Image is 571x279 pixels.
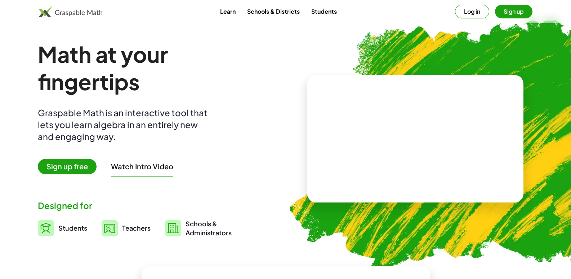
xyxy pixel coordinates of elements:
div: Designed for [38,200,274,212]
span: Schools & Administrators [186,219,232,237]
a: Students [38,219,87,237]
button: Watch Intro Video [111,162,173,171]
img: svg%3e [38,220,54,236]
span: Students [58,224,87,232]
a: Schools & Districts [241,5,305,18]
video: What is this? This is dynamic math notation. Dynamic math notation plays a central role in how Gr... [361,112,469,166]
span: Sign up free [38,159,97,174]
h1: Math at your fingertips [38,40,267,95]
div: Graspable Math is an interactive tool that lets you learn algebra in an entirely new and engaging... [38,107,211,143]
img: svg%3e [102,220,118,236]
a: Schools &Administrators [165,219,232,237]
span: Teachers [122,224,151,232]
a: Teachers [102,219,151,237]
img: svg%3e [165,220,181,236]
a: Learn [214,5,241,18]
button: Log in [455,5,489,18]
button: Sign up [495,5,532,18]
a: Students [305,5,343,18]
